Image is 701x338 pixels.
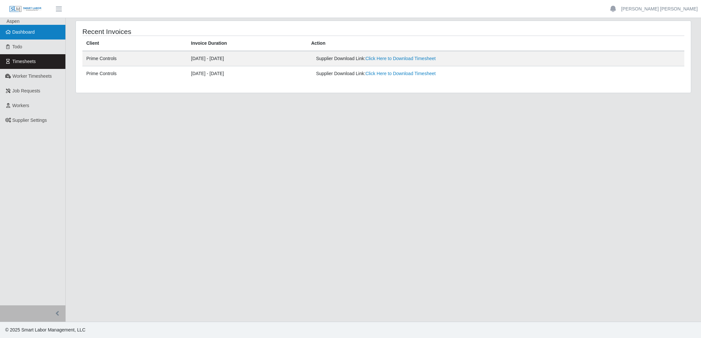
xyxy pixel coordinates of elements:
a: Click Here to Download Timesheet [366,56,436,61]
span: © 2025 Smart Labor Management, LLC [5,327,85,332]
span: Job Requests [12,88,41,93]
div: Supplier Download Link: [316,70,553,77]
img: SLM Logo [9,6,42,13]
td: [DATE] - [DATE] [187,51,307,66]
span: Dashboard [12,29,35,35]
div: Supplier Download Link: [316,55,553,62]
a: Click Here to Download Timesheet [366,71,436,76]
span: Worker Timesheets [12,73,52,79]
span: Aspen [7,19,20,24]
span: Workers [12,103,29,108]
th: Action [307,36,684,51]
h4: Recent Invoices [82,27,328,36]
th: Invoice Duration [187,36,307,51]
span: Supplier Settings [12,118,47,123]
th: Client [82,36,187,51]
td: Prime Controls [82,51,187,66]
td: Prime Controls [82,66,187,81]
td: [DATE] - [DATE] [187,66,307,81]
a: [PERSON_NAME] [PERSON_NAME] [621,6,698,12]
span: Todo [12,44,22,49]
span: Timesheets [12,59,36,64]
